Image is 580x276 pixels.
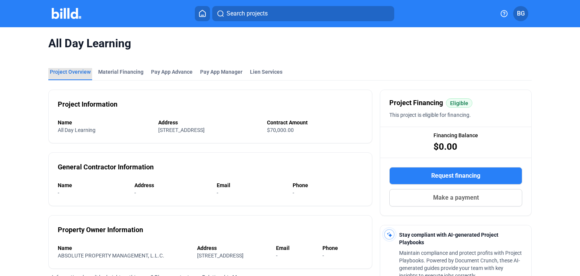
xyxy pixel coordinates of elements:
[197,253,244,259] span: [STREET_ADDRESS]
[52,8,82,19] img: Billd Company Logo
[293,190,294,196] span: -
[217,181,285,189] div: Email
[517,9,525,18] span: BG
[48,36,532,51] span: All Day Learning
[50,68,91,76] div: Project Overview
[58,162,154,172] div: General Contractor Information
[217,190,218,196] span: -
[58,181,127,189] div: Name
[58,127,96,133] span: All Day Learning
[151,68,193,76] div: Pay App Advance
[276,253,278,259] span: -
[200,68,242,76] span: Pay App Manager
[389,189,522,206] button: Make a payment
[58,119,151,126] div: Name
[158,119,260,126] div: Address
[389,167,522,185] button: Request financing
[58,253,164,259] span: ABSOLUTE PROPERTY MANAGEMENT, L.L.C.
[197,244,269,252] div: Address
[227,9,268,18] span: Search projects
[433,193,479,202] span: Make a payment
[212,6,394,21] button: Search projects
[322,244,363,252] div: Phone
[293,181,363,189] div: Phone
[58,190,59,196] span: -
[276,244,315,252] div: Email
[267,127,294,133] span: $70,000.00
[58,244,190,252] div: Name
[433,132,478,139] span: Financing Balance
[513,6,528,21] button: BG
[98,68,143,76] div: Material Financing
[58,99,117,110] div: Project Information
[58,225,143,235] div: Property Owner Information
[431,171,480,180] span: Request financing
[433,141,457,153] span: $0.00
[389,98,443,108] span: Project Financing
[250,68,282,76] div: Lien Services
[389,112,471,118] span: This project is eligible for financing.
[134,190,136,196] span: -
[399,232,498,245] span: Stay compliant with AI-generated Project Playbooks
[158,127,205,133] span: [STREET_ADDRESS]
[267,119,363,126] div: Contract Amount
[134,181,209,189] div: Address
[322,253,324,259] span: -
[446,98,472,108] mat-chip: Eligible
